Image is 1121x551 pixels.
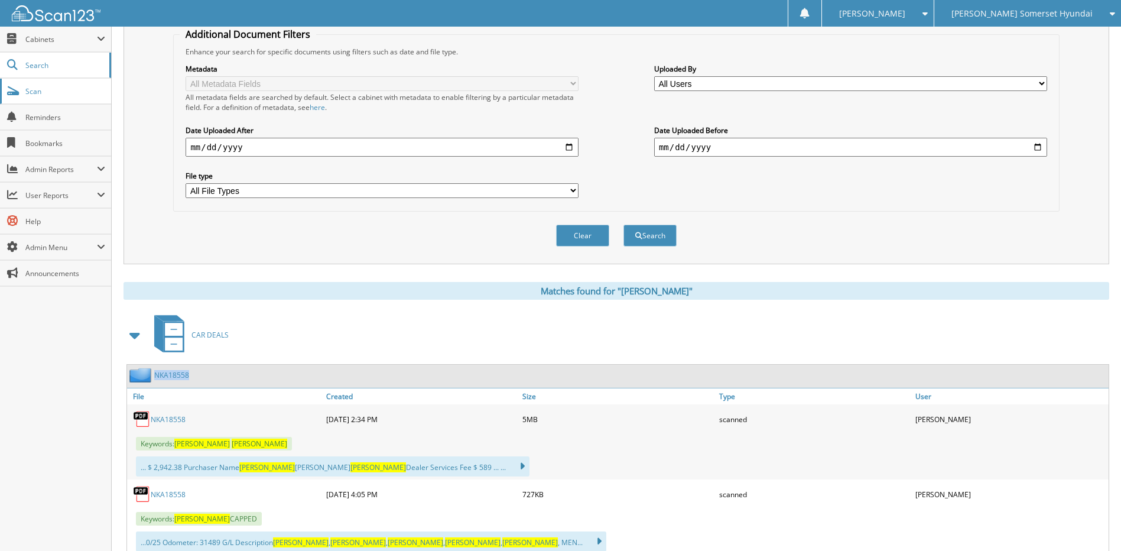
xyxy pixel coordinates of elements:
[25,34,97,44] span: Cabinets
[1062,494,1121,551] iframe: Chat Widget
[180,28,316,41] legend: Additional Document Filters
[912,482,1109,506] div: [PERSON_NAME]
[556,225,609,247] button: Clear
[25,60,103,70] span: Search
[716,407,912,431] div: scanned
[839,10,905,17] span: [PERSON_NAME]
[310,102,325,112] a: here
[136,512,262,526] span: Keywords: CAPPED
[186,64,579,74] label: Metadata
[147,312,229,358] a: CAR DEALS
[654,64,1047,74] label: Uploaded By
[174,514,230,524] span: [PERSON_NAME]
[25,86,105,96] span: Scan
[273,537,329,547] span: [PERSON_NAME]
[445,537,501,547] span: [PERSON_NAME]
[912,388,1109,404] a: User
[25,242,97,252] span: Admin Menu
[654,125,1047,135] label: Date Uploaded Before
[330,537,386,547] span: [PERSON_NAME]
[323,407,519,431] div: [DATE] 2:34 PM
[127,388,323,404] a: File
[174,439,230,449] span: [PERSON_NAME]
[151,414,186,424] a: NKA18558
[350,462,406,472] span: [PERSON_NAME]
[133,485,151,503] img: PDF.png
[186,171,579,181] label: File type
[186,125,579,135] label: Date Uploaded After
[239,462,295,472] span: [PERSON_NAME]
[232,439,287,449] span: [PERSON_NAME]
[654,138,1047,157] input: end
[151,490,186,500] a: NKA18558
[951,10,1093,17] span: [PERSON_NAME] Somerset Hyundai
[912,407,1109,431] div: [PERSON_NAME]
[623,225,677,247] button: Search
[716,482,912,506] div: scanned
[136,437,292,450] span: Keywords:
[25,268,105,278] span: Announcements
[25,164,97,174] span: Admin Reports
[519,407,716,431] div: 5MB
[388,537,443,547] span: [PERSON_NAME]
[716,388,912,404] a: Type
[25,138,105,148] span: Bookmarks
[25,112,105,122] span: Reminders
[519,388,716,404] a: Size
[129,368,154,383] img: folder2.png
[502,537,558,547] span: [PERSON_NAME]
[323,388,519,404] a: Created
[25,216,105,226] span: Help
[154,370,189,380] a: NKA18558
[12,5,100,21] img: scan123-logo-white.svg
[191,330,229,340] span: CAR DEALS
[124,282,1109,300] div: Matches found for "[PERSON_NAME]"
[519,482,716,506] div: 727KB
[133,410,151,428] img: PDF.png
[186,138,579,157] input: start
[323,482,519,506] div: [DATE] 4:05 PM
[25,190,97,200] span: User Reports
[186,92,579,112] div: All metadata fields are searched by default. Select a cabinet with metadata to enable filtering b...
[180,47,1052,57] div: Enhance your search for specific documents using filters such as date and file type.
[136,456,529,477] div: ... $ 2,942.38 Purchaser Name [PERSON_NAME] Dealer Services Fee $ 589 ... ...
